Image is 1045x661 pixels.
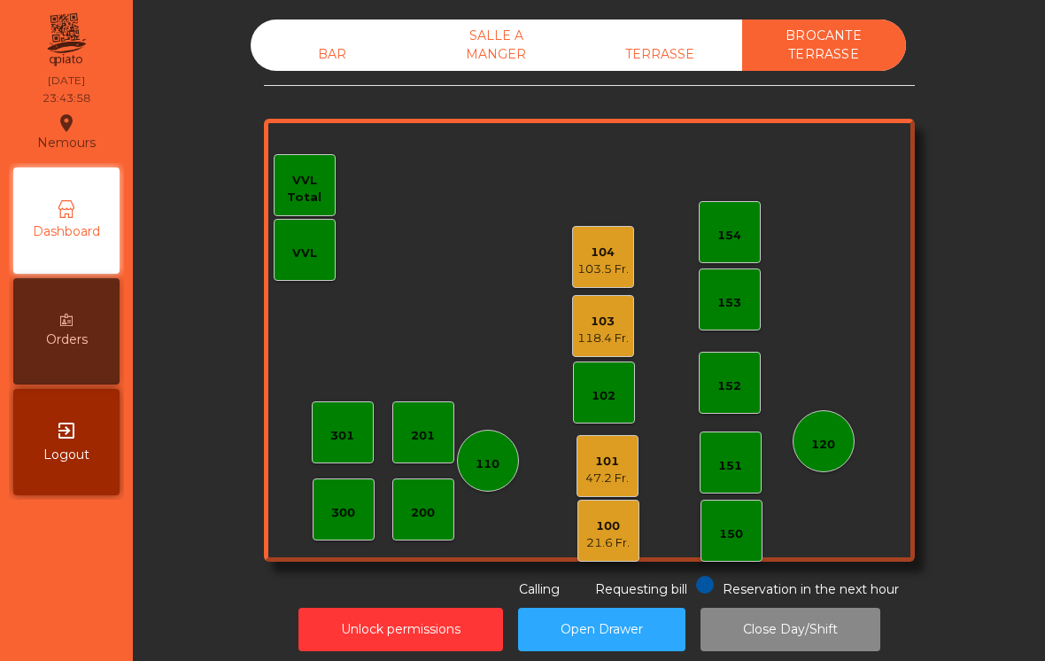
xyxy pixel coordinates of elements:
[577,330,629,347] div: 118.4 Fr.
[411,504,435,522] div: 200
[43,90,90,106] div: 23:43:58
[48,73,85,89] div: [DATE]
[719,525,743,543] div: 150
[37,110,96,154] div: Nemours
[43,446,89,464] span: Logout
[331,504,355,522] div: 300
[292,245,317,262] div: VVL
[46,330,88,349] span: Orders
[330,427,354,445] div: 301
[577,313,629,330] div: 103
[414,19,578,71] div: SALLE A MANGER
[33,222,100,241] span: Dashboard
[717,377,741,395] div: 152
[518,608,685,651] button: Open Drawer
[476,455,499,473] div: 110
[585,453,629,470] div: 101
[251,38,414,71] div: BAR
[411,427,435,445] div: 201
[577,261,629,278] div: 103.5 Fr.
[577,244,629,261] div: 104
[585,470,629,487] div: 47.2 Fr.
[44,9,88,71] img: qpiato
[56,113,77,134] i: location_on
[595,581,687,597] span: Requesting bill
[811,436,835,454] div: 120
[592,387,615,405] div: 102
[586,517,630,535] div: 100
[717,227,741,245] div: 154
[578,38,742,71] div: TERRASSE
[717,294,741,312] div: 153
[56,420,77,441] i: exit_to_app
[586,534,630,552] div: 21.6 Fr.
[701,608,880,651] button: Close Day/Shift
[275,172,335,206] div: VVL Total
[723,581,899,597] span: Reservation in the next hour
[742,19,906,71] div: BROCANTE TERRASSE
[519,581,560,597] span: Calling
[718,457,742,475] div: 151
[298,608,503,651] button: Unlock permissions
